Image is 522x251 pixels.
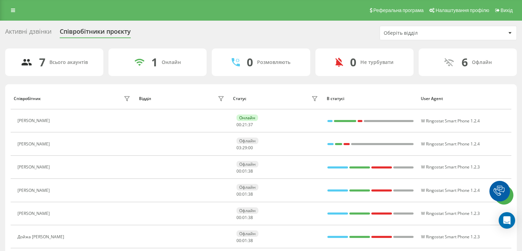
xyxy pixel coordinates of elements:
div: Open Intercom Messenger [499,212,515,229]
div: Офлайн [236,138,258,144]
span: 03 [236,145,241,151]
span: 00 [236,168,241,174]
div: Активні дзвінки [5,28,51,39]
div: : : [236,192,253,197]
span: Налаштування профілю [436,8,489,13]
span: W Ringostat Smart Phone 1.2.4 [421,118,480,124]
div: Не турбувати [360,59,394,65]
div: Всього акаунтів [49,59,88,65]
span: 00 [236,191,241,197]
div: Офлайн [236,230,258,237]
div: Статус [233,96,246,101]
span: 29 [242,145,247,151]
div: [PERSON_NAME] [18,118,51,123]
span: W Ringostat Smart Phone 1.2.4 [421,141,480,147]
span: W Ringostat Smart Phone 1.2.4 [421,187,480,193]
div: 0 [247,56,253,69]
div: User Agent [421,96,508,101]
div: Співробітники проєкту [60,28,131,39]
span: 01 [242,191,247,197]
div: Розмовляють [257,59,290,65]
div: Офлайн [236,207,258,214]
div: 0 [350,56,356,69]
div: Офлайн [236,161,258,167]
span: W Ringostat Smart Phone 1.2.3 [421,164,480,170]
div: 6 [462,56,468,69]
span: 37 [248,122,253,128]
span: 38 [248,168,253,174]
div: [PERSON_NAME] [18,188,51,193]
div: В статусі [327,96,414,101]
div: Оберіть відділ [384,30,466,36]
div: Онлайн [236,114,258,121]
div: Офлайн [472,59,492,65]
span: 38 [248,238,253,243]
div: [PERSON_NAME] [18,211,51,216]
span: 00 [236,238,241,243]
div: 1 [151,56,158,69]
span: 01 [242,168,247,174]
div: : : [236,238,253,243]
div: 7 [39,56,45,69]
div: : : [236,169,253,174]
span: 01 [242,215,247,220]
span: 00 [248,145,253,151]
div: Дойжа [PERSON_NAME] [18,234,66,239]
span: W Ringostat Smart Phone 1.2.3 [421,210,480,216]
span: 21 [242,122,247,128]
span: 01 [242,238,247,243]
div: : : [236,122,253,127]
div: [PERSON_NAME] [18,142,51,146]
span: 38 [248,191,253,197]
div: : : [236,145,253,150]
span: Вихід [501,8,513,13]
div: [PERSON_NAME] [18,165,51,170]
span: 00 [236,215,241,220]
div: Офлайн [236,184,258,190]
span: W Ringostat Smart Phone 1.2.3 [421,234,480,240]
span: 38 [248,215,253,220]
div: Онлайн [162,59,181,65]
div: Співробітник [14,96,41,101]
span: Реферальна програма [373,8,424,13]
span: 00 [236,122,241,128]
div: : : [236,215,253,220]
div: Відділ [139,96,151,101]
